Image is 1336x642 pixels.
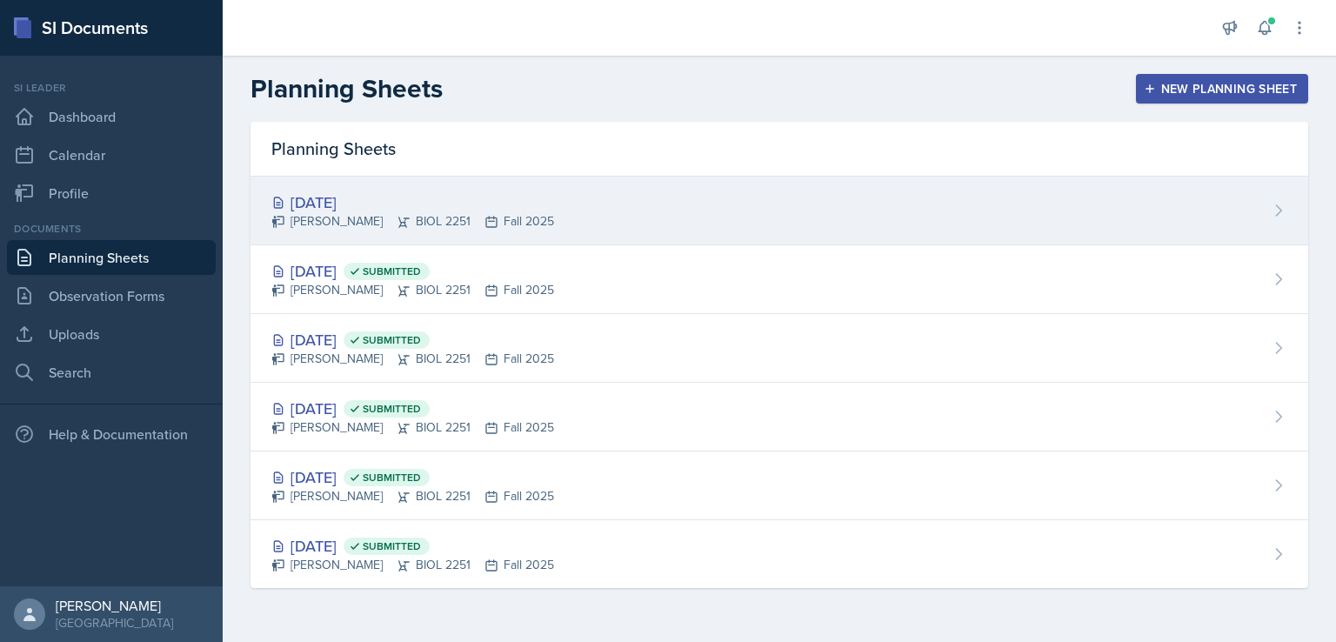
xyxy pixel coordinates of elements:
[271,350,554,368] div: [PERSON_NAME] BIOL 2251 Fall 2025
[271,328,554,351] div: [DATE]
[250,314,1308,383] a: [DATE] Submitted [PERSON_NAME]BIOL 2251Fall 2025
[271,191,554,214] div: [DATE]
[7,317,216,351] a: Uploads
[7,176,216,211] a: Profile
[7,137,216,172] a: Calendar
[363,264,421,278] span: Submitted
[271,534,554,558] div: [DATE]
[271,418,554,437] div: [PERSON_NAME] BIOL 2251 Fall 2025
[250,122,1308,177] div: Planning Sheets
[7,240,216,275] a: Planning Sheets
[363,539,421,553] span: Submitted
[271,212,554,231] div: [PERSON_NAME] BIOL 2251 Fall 2025
[250,451,1308,520] a: [DATE] Submitted [PERSON_NAME]BIOL 2251Fall 2025
[363,333,421,347] span: Submitted
[271,397,554,420] div: [DATE]
[250,73,443,104] h2: Planning Sheets
[1147,82,1297,96] div: New Planning Sheet
[7,417,216,451] div: Help & Documentation
[7,99,216,134] a: Dashboard
[1136,74,1308,104] button: New Planning Sheet
[363,471,421,485] span: Submitted
[7,80,216,96] div: Si leader
[250,520,1308,588] a: [DATE] Submitted [PERSON_NAME]BIOL 2251Fall 2025
[250,383,1308,451] a: [DATE] Submitted [PERSON_NAME]BIOL 2251Fall 2025
[271,281,554,299] div: [PERSON_NAME] BIOL 2251 Fall 2025
[7,278,216,313] a: Observation Forms
[271,487,554,505] div: [PERSON_NAME] BIOL 2251 Fall 2025
[7,221,216,237] div: Documents
[363,402,421,416] span: Submitted
[56,597,173,614] div: [PERSON_NAME]
[271,259,554,283] div: [DATE]
[250,177,1308,245] a: [DATE] [PERSON_NAME]BIOL 2251Fall 2025
[271,556,554,574] div: [PERSON_NAME] BIOL 2251 Fall 2025
[271,465,554,489] div: [DATE]
[56,614,173,632] div: [GEOGRAPHIC_DATA]
[7,355,216,390] a: Search
[250,245,1308,314] a: [DATE] Submitted [PERSON_NAME]BIOL 2251Fall 2025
